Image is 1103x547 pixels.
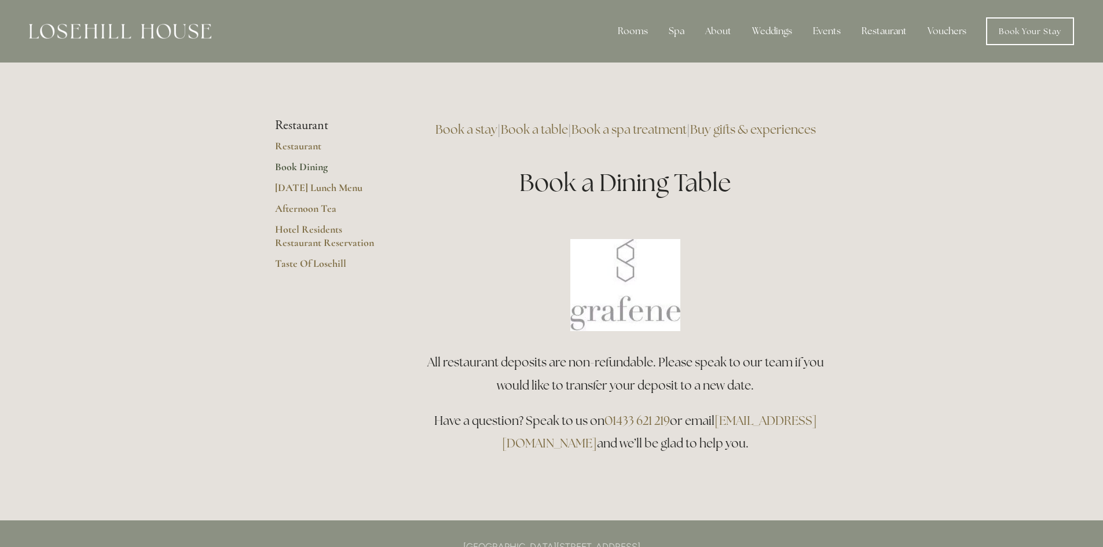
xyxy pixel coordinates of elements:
[852,20,916,43] div: Restaurant
[501,122,568,137] a: Book a table
[570,239,680,331] img: Book a table at Grafene Restaurant @ Losehill
[696,20,741,43] div: About
[423,166,829,200] h1: Book a Dining Table
[275,118,386,133] li: Restaurant
[423,351,829,397] h3: All restaurant deposits are non-refundable. Please speak to our team if you would like to transfe...
[275,160,386,181] a: Book Dining
[275,181,386,202] a: [DATE] Lunch Menu
[275,139,386,160] a: Restaurant
[986,17,1074,45] a: Book Your Stay
[275,223,386,257] a: Hotel Residents Restaurant Reservation
[609,20,657,43] div: Rooms
[604,413,670,428] a: 01433 621 219
[29,24,211,39] img: Losehill House
[690,122,816,137] a: Buy gifts & experiences
[435,122,497,137] a: Book a stay
[423,409,829,456] h3: Have a question? Speak to us on or email and we’ll be glad to help you.
[275,202,386,223] a: Afternoon Tea
[423,118,829,141] h3: | | |
[659,20,694,43] div: Spa
[571,122,687,137] a: Book a spa treatment
[743,20,801,43] div: Weddings
[275,257,386,278] a: Taste Of Losehill
[804,20,850,43] div: Events
[918,20,976,43] a: Vouchers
